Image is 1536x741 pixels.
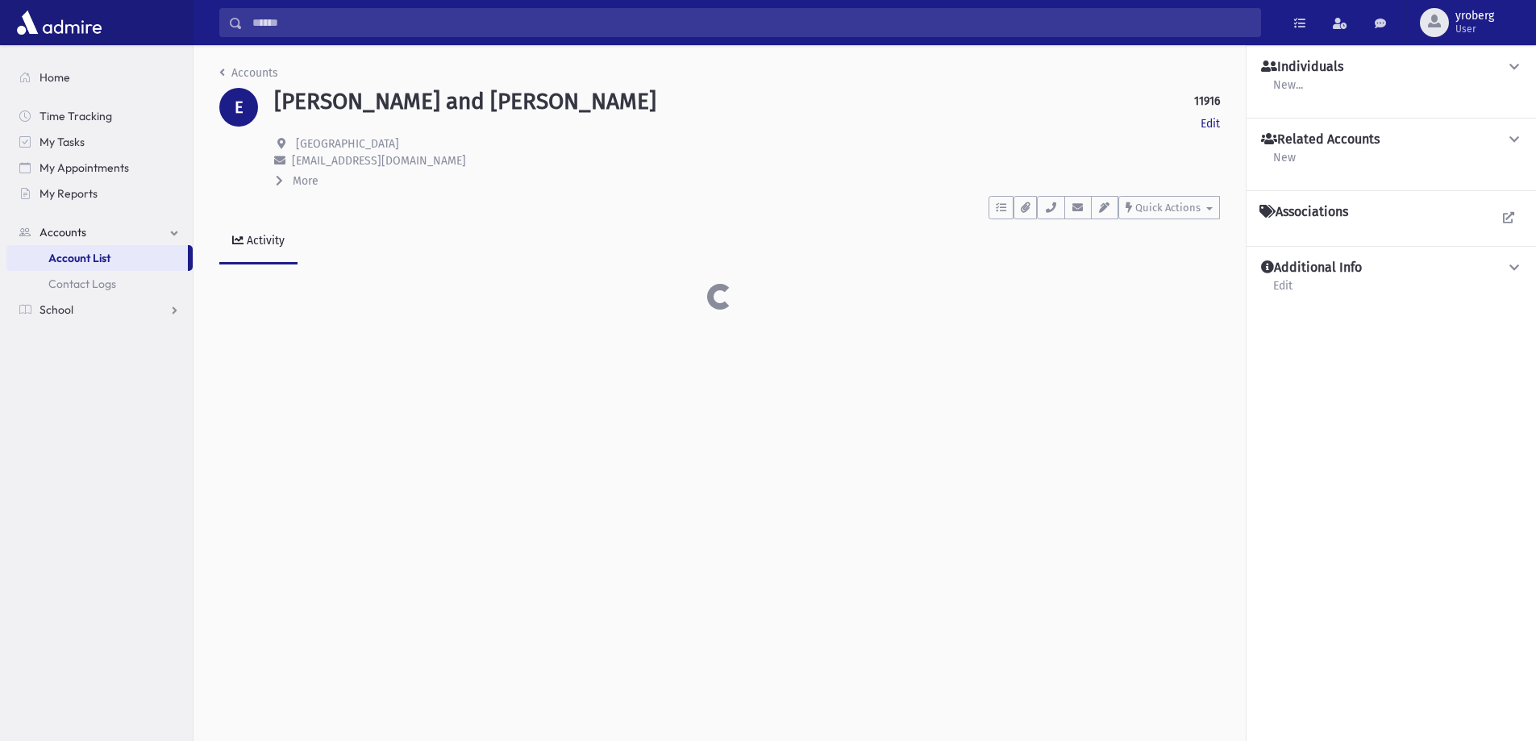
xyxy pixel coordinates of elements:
span: User [1455,23,1494,35]
a: My Reports [6,181,193,206]
span: My Tasks [40,135,85,149]
div: Activity [244,234,285,248]
span: My Reports [40,186,98,201]
a: Home [6,65,193,90]
a: Accounts [219,66,278,80]
a: Edit [1201,115,1220,132]
a: Time Tracking [6,103,193,129]
strong: 11916 [1194,93,1220,110]
a: Account List [6,245,188,271]
button: Quick Actions [1118,196,1220,219]
a: Edit [1272,277,1293,306]
span: More [293,174,318,188]
span: [GEOGRAPHIC_DATA] [296,137,399,151]
a: My Tasks [6,129,193,155]
h4: Individuals [1261,59,1343,76]
h1: [PERSON_NAME] and [PERSON_NAME] [274,88,656,115]
h4: Additional Info [1261,260,1362,277]
span: Accounts [40,225,86,239]
a: New [1272,148,1297,177]
a: Activity [219,219,298,264]
h4: Related Accounts [1261,131,1380,148]
button: Individuals [1259,59,1523,76]
span: School [40,302,73,317]
a: My Appointments [6,155,193,181]
a: School [6,297,193,323]
span: My Appointments [40,160,129,175]
a: Accounts [6,219,193,245]
span: yroberg [1455,10,1494,23]
span: Home [40,70,70,85]
a: Contact Logs [6,271,193,297]
button: More [274,173,320,189]
span: Time Tracking [40,109,112,123]
img: AdmirePro [13,6,106,39]
span: [EMAIL_ADDRESS][DOMAIN_NAME] [292,154,466,168]
a: New... [1272,76,1304,105]
h4: Associations [1259,204,1348,220]
button: Related Accounts [1259,131,1523,148]
span: Contact Logs [48,277,116,291]
input: Search [243,8,1260,37]
div: E [219,88,258,127]
nav: breadcrumb [219,65,278,88]
span: Quick Actions [1135,202,1201,214]
span: Account List [48,251,110,265]
button: Additional Info [1259,260,1523,277]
